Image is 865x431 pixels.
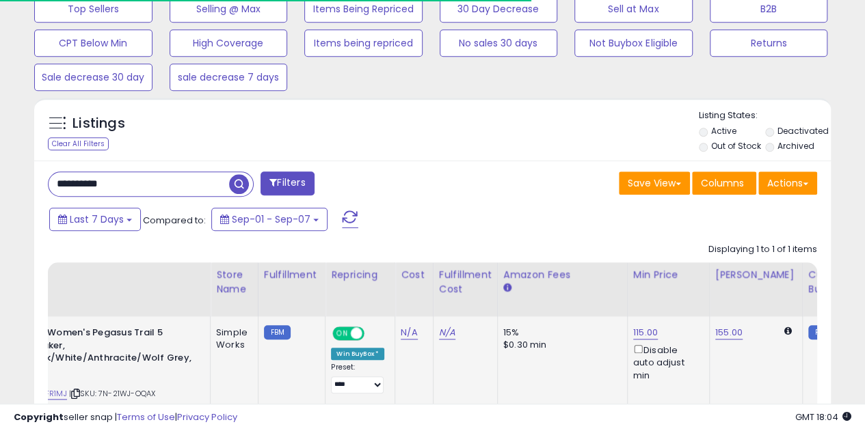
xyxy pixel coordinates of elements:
button: Columns [692,171,756,195]
a: 155.00 [715,326,743,339]
a: N/A [439,326,455,339]
a: N/A [401,326,417,339]
button: No sales 30 days [440,29,558,57]
button: Save View [619,171,690,195]
button: High Coverage [170,29,288,57]
div: seller snap | | [14,411,237,424]
a: 115.00 [633,326,658,339]
div: Win BuyBox * [331,348,384,360]
span: Compared to: [143,214,206,227]
div: Simple Works [216,326,248,351]
p: Listing States: [699,109,831,122]
label: Out of Stock [710,140,760,152]
a: Terms of Use [117,411,175,423]
div: Store Name [216,268,252,296]
div: Fulfillment Cost [439,268,492,296]
strong: Copyright [14,411,64,423]
div: Displaying 1 to 1 of 1 items [708,243,817,256]
b: Nike Women's Pegasus Trail 5 Sneaker, Black/White/Anthracite/Wolf Grey, 7 [25,326,191,380]
button: Sep-01 - Sep-07 [211,208,328,231]
h5: Listings [72,114,125,133]
button: Filters [261,171,314,195]
span: | SKU: 7N-21WJ-OQAX [69,388,155,399]
div: $0.30 min [503,339,617,351]
span: ON [334,328,351,339]
button: Actions [758,171,817,195]
span: Sep-01 - Sep-07 [232,212,310,226]
small: FBM [264,325,291,339]
div: Fulfillment [264,268,319,282]
span: Columns [701,176,744,190]
div: Amazon Fees [503,268,622,282]
button: sale decrease 7 days [170,64,288,91]
div: Clear All Filters [48,137,109,150]
div: Preset: [331,363,384,393]
label: Archived [777,140,814,152]
a: Privacy Policy [177,411,237,423]
label: Active [710,125,736,137]
div: [PERSON_NAME] [715,268,797,282]
div: Disable auto adjust min [633,342,699,382]
span: 2025-09-15 18:04 GMT [795,411,851,423]
div: Repricing [331,268,389,282]
button: Items being repriced [304,29,423,57]
label: Deactivated [777,125,829,137]
div: Min Price [633,268,704,282]
span: OFF [362,328,384,339]
button: Sale decrease 30 day [34,64,152,91]
div: 15% [503,326,617,339]
small: Amazon Fees. [503,282,511,294]
span: Last 7 Days [70,212,124,226]
button: Not Buybox Eligible [574,29,693,57]
button: Last 7 Days [49,208,141,231]
button: CPT Below Min [34,29,152,57]
div: Cost [401,268,427,282]
button: Returns [710,29,828,57]
small: FBM [808,325,835,339]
